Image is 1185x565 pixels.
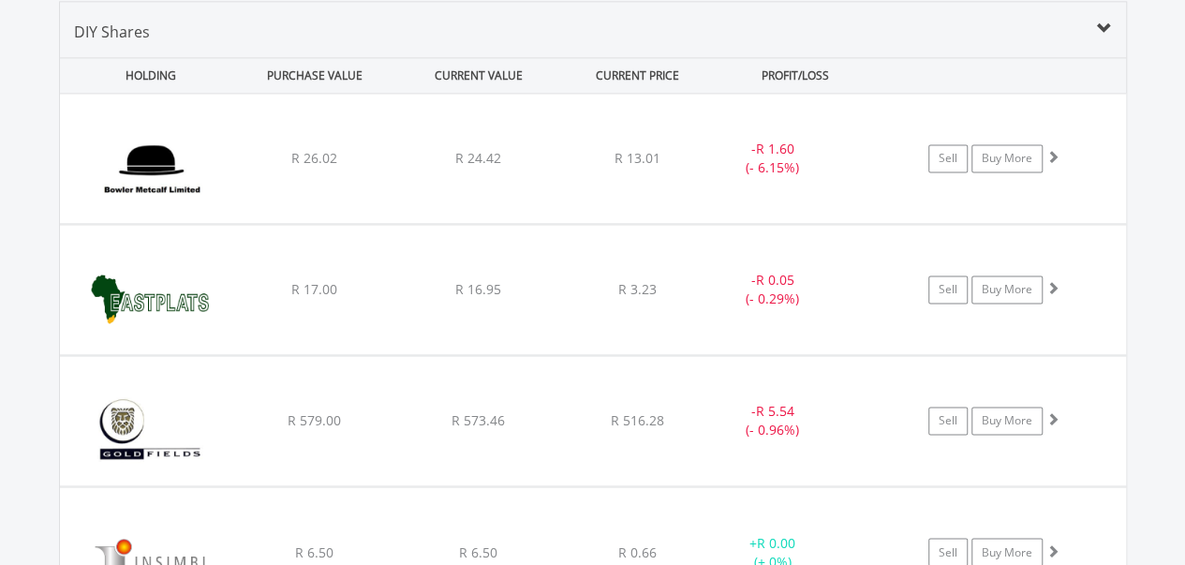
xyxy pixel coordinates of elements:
span: R 0.00 [757,533,795,551]
div: PURCHASE VALUE [235,58,395,93]
span: R 516.28 [611,411,664,429]
div: - (- 0.29%) [703,271,844,308]
a: Sell [928,275,968,304]
span: R 5.54 [756,402,794,420]
div: - (- 0.96%) [703,402,844,439]
a: Buy More [971,407,1043,435]
span: R 16.95 [455,280,501,298]
span: R 13.01 [615,149,660,167]
span: R 0.05 [756,271,794,289]
span: R 1.60 [756,140,794,157]
span: R 573.46 [452,411,505,429]
span: R 17.00 [291,280,337,298]
span: R 6.50 [295,543,333,560]
div: PROFIT/LOSS [716,58,876,93]
a: Sell [928,144,968,172]
span: R 579.00 [288,411,341,429]
div: CURRENT VALUE [399,58,559,93]
img: EQU.ZA.GFI.png [69,379,230,481]
div: CURRENT PRICE [562,58,711,93]
img: EQU.ZA.EPS.png [69,248,230,349]
div: HOLDING [61,58,231,93]
a: Buy More [971,144,1043,172]
span: DIY Shares [74,22,150,42]
span: R 3.23 [618,280,657,298]
span: R 26.02 [291,149,337,167]
a: Buy More [971,275,1043,304]
span: R 6.50 [459,543,497,560]
a: Sell [928,407,968,435]
img: EQU.ZA.BCF.png [69,117,230,218]
div: - (- 6.15%) [703,140,844,177]
span: R 0.66 [618,543,657,560]
span: R 24.42 [455,149,501,167]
